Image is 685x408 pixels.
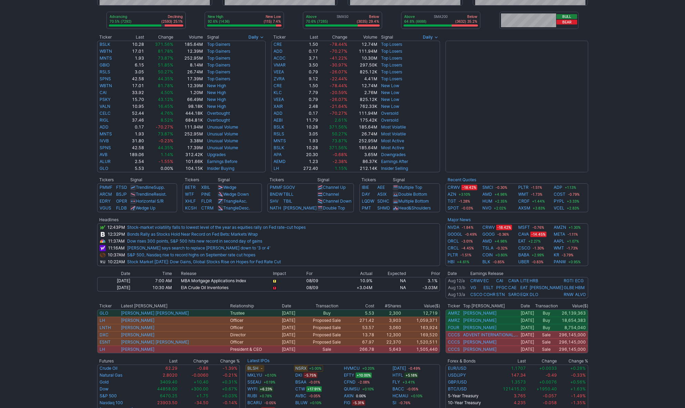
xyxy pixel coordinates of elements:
[344,399,350,406] a: FIG
[518,184,529,191] a: PLTR
[223,185,236,190] a: Wedge
[207,90,226,95] a: New High
[274,131,284,136] a: RSLS
[207,97,226,102] a: New High
[274,42,282,47] a: CRE
[554,191,565,198] a: COST
[100,42,110,47] a: BSLK
[348,34,377,41] th: Volume
[295,34,319,41] th: Last
[381,145,404,150] a: Most Active
[554,224,566,231] a: AMZN
[463,332,519,338] a: ADVENT INTERNATIONAL, L.P.
[554,252,559,258] a: KR
[518,205,530,212] a: AXSM
[207,42,230,47] a: Top Gainers
[520,292,529,297] a: EQX
[448,258,454,265] a: HBI
[144,34,174,41] th: Change
[100,185,112,190] a: PMMF
[136,185,165,190] a: TrendlineSupp.
[247,34,266,41] button: Signals interval
[274,97,284,102] a: VEEA
[100,111,111,116] a: CELC
[270,192,283,197] a: BNDW
[100,198,111,204] a: EDRY
[274,90,282,95] a: KLC
[201,192,211,197] a: PINE
[121,318,154,323] a: [PERSON_NAME]
[100,83,112,88] a: WBTN
[136,192,154,197] span: Trendline
[207,34,219,40] span: Signal
[482,184,493,191] a: SMCI
[381,111,398,116] a: Oversold
[520,278,529,283] a: LITE
[448,224,459,231] a: NVDA
[239,205,250,211] span: Desc.
[381,124,406,130] a: Most Volatile
[207,124,238,130] a: Unusual Volume
[100,373,122,378] a: Natural Gas
[185,192,194,197] a: WTF
[463,310,497,316] a: [PERSON_NAME]
[423,34,433,41] span: Daily
[482,238,492,245] a: AMD
[207,131,238,136] a: Unusual Volume
[377,198,389,204] a: SDHC
[120,41,144,48] td: 10.28
[554,184,562,191] a: ADP
[264,19,281,24] p: (115) 7.4%
[270,198,278,204] a: SHV
[392,399,396,406] a: SI
[448,205,459,212] a: SPOT
[403,14,478,24] div: SMA200
[323,198,351,204] a: Channel Down
[100,166,108,171] a: GLO
[448,332,460,337] a: CCCS
[100,325,111,330] a: LNTH
[508,285,517,290] a: CAE
[185,198,196,204] a: XHLF
[377,205,390,211] a: SHMD
[274,152,282,157] a: APA
[392,372,403,379] a: HTFL
[295,399,307,406] a: BLUW
[496,278,503,283] a: CAI
[381,166,408,171] a: Insider Selling
[381,83,399,88] a: New Low
[448,177,476,182] a: Recent Quotes
[127,259,281,264] a: Stock Market [DATE]: Dow Gains, Global Stocks Rise on Hopes for Fed Rate Cut
[207,104,226,109] a: New High
[247,386,257,392] a: WYFI
[283,185,295,190] a: SGOV
[274,118,283,123] a: AEBI
[381,131,406,136] a: Most Volatile
[455,14,477,19] p: Below
[100,366,117,371] a: Crude Oil
[274,159,286,164] a: AEMD
[518,231,529,238] a: CAVA
[274,104,283,109] a: XAIR
[518,258,529,265] a: UBER
[421,34,440,41] button: Signals interval
[448,191,456,198] a: AZN
[357,14,379,19] p: Below
[564,292,573,297] a: RNW
[295,392,306,399] a: AVBC
[496,292,505,297] a: STN
[381,42,402,47] a: Top Losers
[223,198,247,204] a: TriangleAsc.
[470,278,483,283] a: CRWV
[100,192,112,197] a: ARCM
[554,245,564,252] a: WMT
[100,90,106,95] a: CAI
[185,185,196,190] a: BETR
[274,138,286,143] a: MNTS
[448,310,460,316] a: AMRZ
[448,366,467,371] a: EUR/USD
[274,76,285,81] a: ZVRA
[463,339,497,345] a: [PERSON_NAME]
[564,278,573,283] a: RGTI
[271,34,295,41] th: Ticker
